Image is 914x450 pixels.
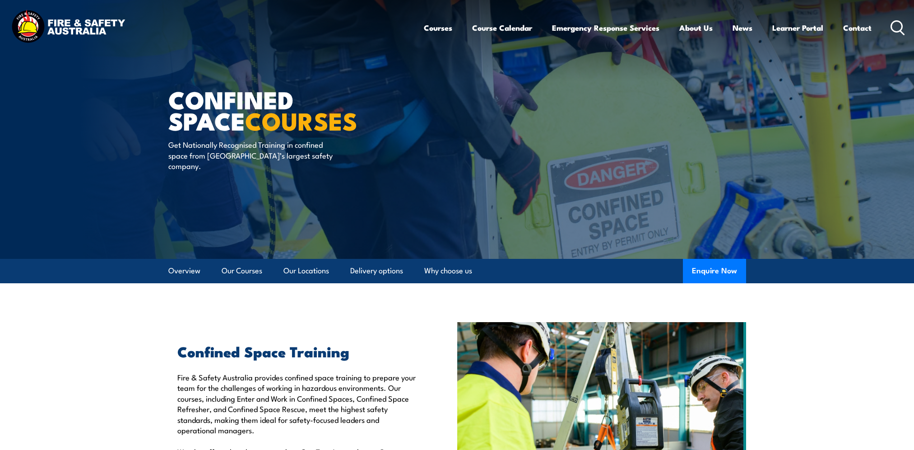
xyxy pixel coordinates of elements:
a: Learner Portal [772,16,823,40]
a: News [733,16,752,40]
h1: Confined Space [168,89,391,131]
button: Enquire Now [683,259,746,283]
a: Course Calendar [472,16,532,40]
a: Delivery options [350,259,403,283]
a: Contact [843,16,872,40]
a: Courses [424,16,452,40]
a: About Us [679,16,713,40]
a: Why choose us [424,259,472,283]
a: Overview [168,259,200,283]
p: Get Nationally Recognised Training in confined space from [GEOGRAPHIC_DATA]’s largest safety comp... [168,139,333,171]
p: Fire & Safety Australia provides confined space training to prepare your team for the challenges ... [177,372,416,435]
strong: COURSES [245,101,357,139]
a: Our Courses [222,259,262,283]
h2: Confined Space Training [177,345,416,357]
a: Our Locations [283,259,329,283]
a: Emergency Response Services [552,16,659,40]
